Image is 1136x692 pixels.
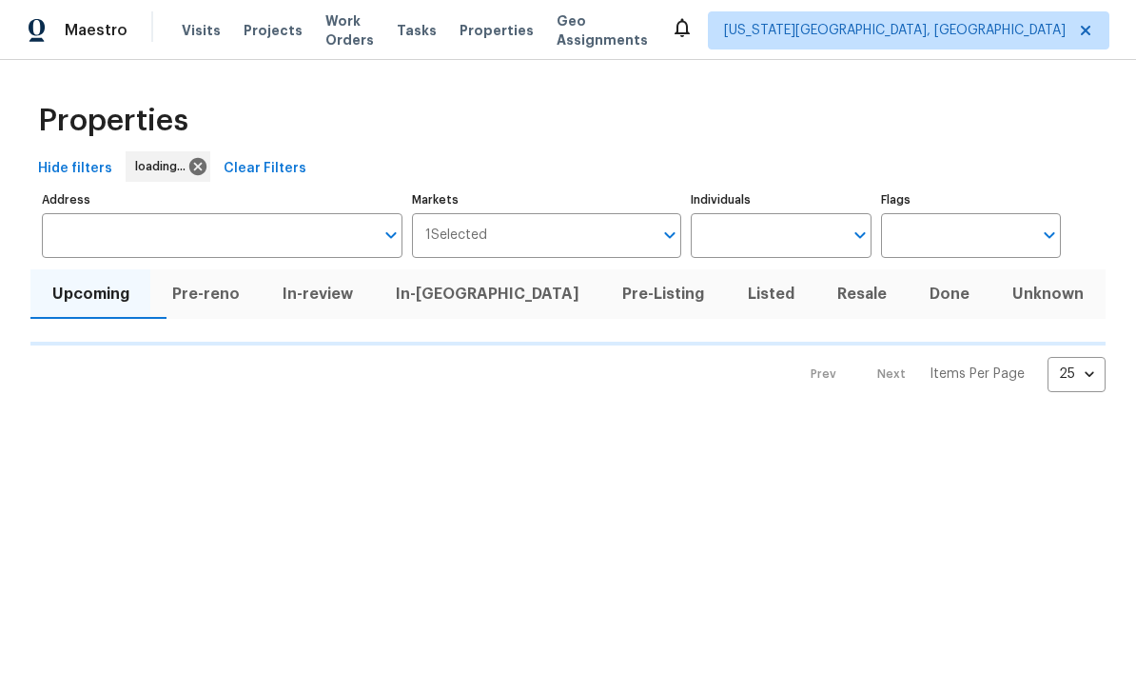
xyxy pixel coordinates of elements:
[216,151,314,187] button: Clear Filters
[691,194,871,206] label: Individuals
[42,194,402,206] label: Address
[325,11,374,49] span: Work Orders
[244,21,303,40] span: Projects
[613,281,715,307] span: Pre-Listing
[793,357,1106,392] nav: Pagination Navigation
[557,11,648,49] span: Geo Assignments
[460,21,534,40] span: Properties
[1048,349,1106,399] div: 25
[30,151,120,187] button: Hide filters
[135,157,193,176] span: loading...
[656,222,683,248] button: Open
[737,281,804,307] span: Listed
[126,151,210,182] div: loading...
[162,281,249,307] span: Pre-reno
[881,194,1061,206] label: Flags
[930,365,1025,384] p: Items Per Page
[65,21,127,40] span: Maestro
[397,24,437,37] span: Tasks
[1036,222,1063,248] button: Open
[224,157,306,181] span: Clear Filters
[827,281,896,307] span: Resale
[42,281,139,307] span: Upcoming
[386,281,590,307] span: In-[GEOGRAPHIC_DATA]
[425,227,487,244] span: 1 Selected
[38,157,112,181] span: Hide filters
[272,281,362,307] span: In-review
[412,194,682,206] label: Markets
[920,281,980,307] span: Done
[378,222,404,248] button: Open
[724,21,1066,40] span: [US_STATE][GEOGRAPHIC_DATA], [GEOGRAPHIC_DATA]
[38,111,188,130] span: Properties
[1003,281,1094,307] span: Unknown
[182,21,221,40] span: Visits
[847,222,873,248] button: Open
